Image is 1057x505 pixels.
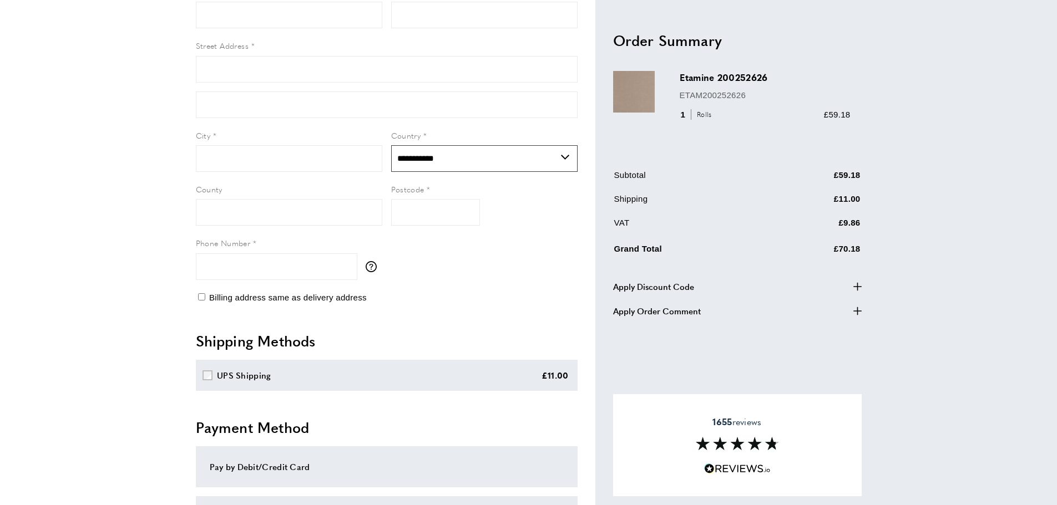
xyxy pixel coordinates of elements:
span: Billing address same as delivery address [209,293,367,302]
span: City [196,130,211,141]
td: £59.18 [773,168,860,190]
button: More information [366,261,382,272]
span: Phone Number [196,237,251,248]
span: reviews [712,416,761,427]
td: Shipping [614,192,772,213]
h2: Shipping Methods [196,331,578,351]
td: £9.86 [773,216,860,237]
span: Street Address [196,40,249,51]
input: Billing address same as delivery address [198,293,205,300]
h2: Payment Method [196,417,578,437]
img: Reviews.io 5 stars [704,463,771,474]
span: Postcode [391,183,424,195]
td: Subtotal [614,168,772,190]
p: ETAM200252626 [680,88,851,101]
span: £59.18 [824,109,851,119]
span: County [196,183,222,195]
span: Apply Order Comment [613,304,701,317]
td: £11.00 [773,192,860,213]
div: Pay by Debit/Credit Card [210,460,564,473]
div: £11.00 [542,369,569,382]
span: Rolls [691,109,715,120]
img: Etamine 200252626 [613,71,655,113]
h2: Order Summary [613,30,862,50]
div: UPS Shipping [217,369,271,382]
strong: 1655 [712,415,732,428]
h3: Etamine 200252626 [680,71,851,84]
img: Reviews section [696,437,779,450]
div: 1 [680,108,716,121]
span: Apply Discount Code [613,279,694,293]
span: Country [391,130,421,141]
td: £70.18 [773,239,860,263]
td: VAT [614,216,772,237]
td: Grand Total [614,239,772,263]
